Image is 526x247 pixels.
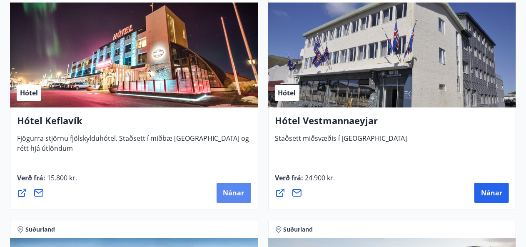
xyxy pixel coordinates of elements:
h4: Hótel Vestmannaeyjar [275,114,509,133]
span: Suðurland [284,225,313,234]
span: Suðurland [25,225,55,234]
h4: Hótel Keflavík [17,114,251,133]
span: Nánar [481,188,502,197]
span: Fjögurra stjörnu fjölskylduhótel. Staðsett í miðbæ [GEOGRAPHIC_DATA] og rétt hjá útlöndum [17,134,249,160]
span: Hótel [278,88,296,97]
button: Nánar [217,183,251,203]
span: 24.900 kr. [304,173,335,182]
span: Verð frá : [17,173,77,189]
span: Nánar [223,188,244,197]
span: 15.800 kr. [45,173,77,182]
span: Verð frá : [275,173,335,189]
span: Staðsett miðsvæðis í [GEOGRAPHIC_DATA] [275,134,407,150]
button: Nánar [474,183,509,203]
span: Hótel [20,88,38,97]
